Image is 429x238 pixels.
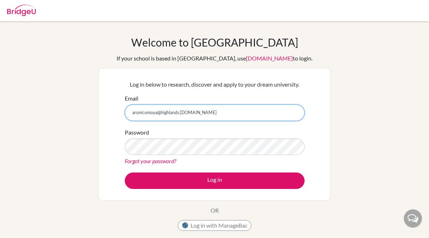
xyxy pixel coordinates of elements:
[15,5,30,11] span: Help
[178,220,251,231] button: Log in with ManageBac
[7,5,36,16] img: Bridge-U
[125,80,305,89] p: Log in below to research, discover and apply to your dream university.
[125,128,149,137] label: Password
[211,206,219,215] p: OR
[246,55,293,62] a: [DOMAIN_NAME]
[125,94,138,103] label: Email
[131,36,298,49] h1: Welcome to [GEOGRAPHIC_DATA]
[125,173,305,189] button: Log in
[125,157,176,164] a: Forgot your password?
[117,54,312,63] div: If your school is based in [GEOGRAPHIC_DATA], use to login.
